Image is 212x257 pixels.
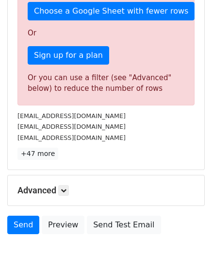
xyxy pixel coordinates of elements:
[28,2,195,20] a: Choose a Google Sheet with fewer rows
[28,28,184,38] p: Or
[7,216,39,234] a: Send
[17,134,126,141] small: [EMAIL_ADDRESS][DOMAIN_NAME]
[28,46,109,65] a: Sign up for a plan
[17,112,126,120] small: [EMAIL_ADDRESS][DOMAIN_NAME]
[17,148,58,160] a: +47 more
[17,185,195,196] h5: Advanced
[28,72,184,94] div: Or you can use a filter (see "Advanced" below) to reduce the number of rows
[17,123,126,130] small: [EMAIL_ADDRESS][DOMAIN_NAME]
[42,216,84,234] a: Preview
[163,210,212,257] iframe: Chat Widget
[87,216,161,234] a: Send Test Email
